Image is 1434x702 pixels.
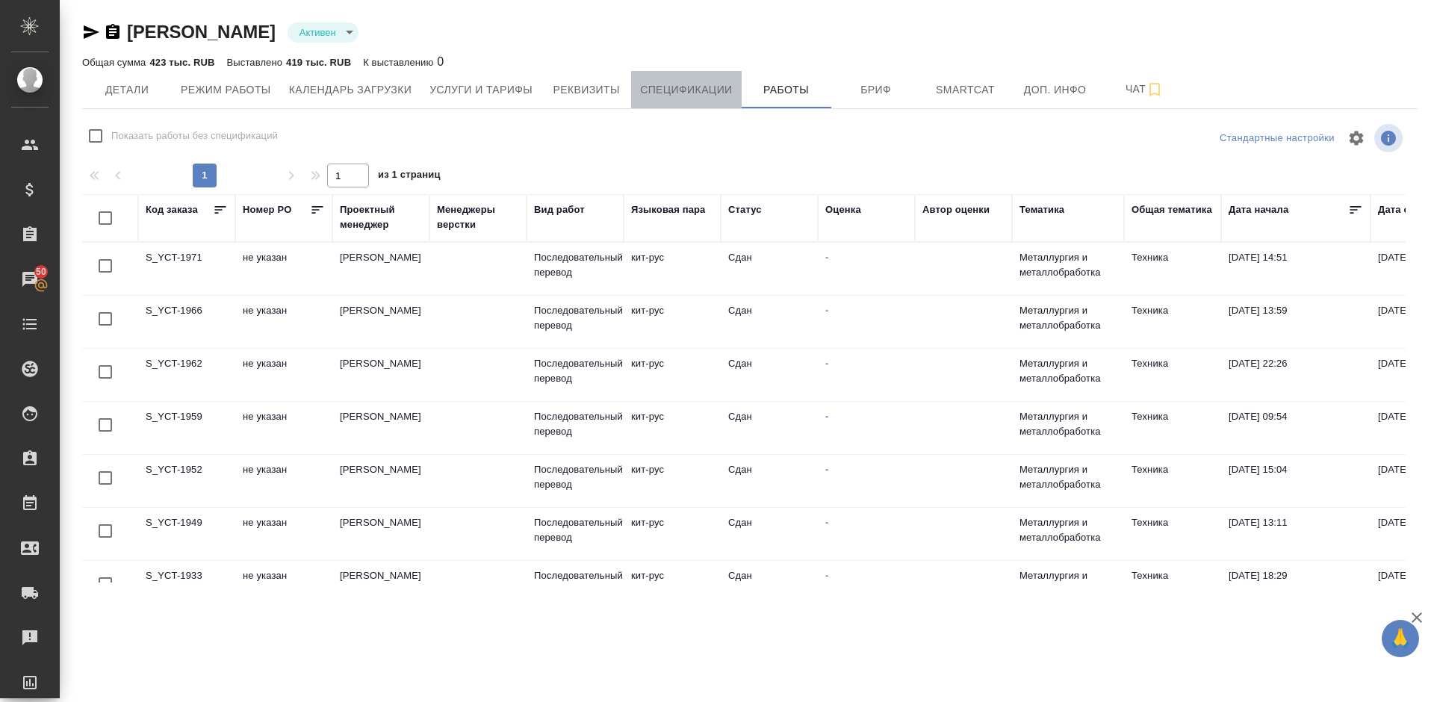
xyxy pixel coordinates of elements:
td: [DATE] 15:04 [1221,455,1371,507]
span: Работы [751,81,822,99]
td: S_YCT-1949 [138,508,235,560]
div: split button [1216,127,1338,150]
span: Показать работы без спецификаций [111,128,278,143]
a: - [825,358,828,369]
div: Тематика [1019,202,1064,217]
span: 50 [27,264,55,279]
p: Металлургия и металлобработка [1019,409,1117,439]
p: Последовательный перевод [534,356,616,386]
a: - [825,305,828,316]
p: Выставлено [227,57,287,68]
td: [DATE] 22:26 [1221,349,1371,401]
td: не указан [235,296,332,348]
td: кит-рус [624,349,721,401]
td: S_YCT-1971 [138,243,235,295]
div: Активен [288,22,358,43]
div: Проектный менеджер [340,202,422,232]
div: Вид работ [534,202,585,217]
td: кит-рус [624,296,721,348]
span: Доп. инфо [1019,81,1091,99]
span: Спецификации [640,81,732,99]
td: [PERSON_NAME] [332,296,429,348]
td: не указан [235,349,332,401]
button: Скопировать ссылку для ЯМессенджера [82,23,100,41]
td: Сдан [721,455,818,507]
p: Последовательный перевод [534,409,616,439]
td: S_YCT-1966 [138,296,235,348]
p: Металлургия и металлобработка [1019,462,1117,492]
td: кит-рус [624,402,721,454]
span: Детали [91,81,163,99]
td: [PERSON_NAME] [332,349,429,401]
a: 50 [4,261,56,298]
div: 0 [363,53,444,71]
div: Языковая пара [631,202,706,217]
td: не указан [235,561,332,613]
a: [PERSON_NAME] [127,22,276,42]
div: Автор оценки [922,202,990,217]
div: Оценка [825,202,861,217]
p: Последовательный перевод [534,303,616,333]
a: - [825,570,828,581]
td: S_YCT-1962 [138,349,235,401]
p: Металлургия и металлобработка [1019,568,1117,598]
td: Техника [1124,561,1221,613]
svg: Подписаться [1146,81,1164,99]
span: Toggle Row Selected [90,356,121,388]
button: Активен [295,26,341,39]
p: Последовательный перевод [534,462,616,492]
p: Металлургия и металлобработка [1019,250,1117,280]
div: Код заказа [146,202,198,217]
td: [DATE] 13:11 [1221,508,1371,560]
td: S_YCT-1952 [138,455,235,507]
td: кит-рус [624,243,721,295]
span: Toggle Row Selected [90,568,121,600]
div: Дата начала [1229,202,1288,217]
td: не указан [235,508,332,560]
td: кит-рус [624,561,721,613]
span: Календарь загрузки [289,81,412,99]
span: Посмотреть информацию [1374,124,1406,152]
td: [PERSON_NAME] [332,243,429,295]
a: - [825,252,828,263]
td: не указан [235,243,332,295]
td: [DATE] 09:54 [1221,402,1371,454]
div: Дата сдачи [1378,202,1433,217]
td: Сдан [721,508,818,560]
td: Сдан [721,349,818,401]
p: Общая сумма [82,57,149,68]
td: Сдан [721,296,818,348]
span: 🙏 [1388,623,1413,654]
button: Скопировать ссылку [104,23,122,41]
td: [DATE] 18:29 [1221,561,1371,613]
td: Техника [1124,455,1221,507]
div: Статус [728,202,762,217]
span: Toggle Row Selected [90,515,121,547]
p: К выставлению [363,57,437,68]
div: Номер PO [243,202,291,217]
p: Металлургия и металлобработка [1019,356,1117,386]
a: - [825,517,828,528]
td: Техника [1124,508,1221,560]
td: Техника [1124,243,1221,295]
span: Настроить таблицу [1338,120,1374,156]
p: 423 тыс. RUB [149,57,214,68]
button: 🙏 [1382,620,1419,657]
td: [PERSON_NAME] [332,561,429,613]
span: Smartcat [930,81,1002,99]
p: Металлургия и металлобработка [1019,303,1117,333]
p: Последовательный перевод [534,568,616,598]
span: из 1 страниц [378,166,441,187]
td: Техника [1124,402,1221,454]
a: - [825,411,828,422]
span: Чат [1109,80,1181,99]
span: Toggle Row Selected [90,250,121,282]
td: [PERSON_NAME] [332,455,429,507]
span: Toggle Row Selected [90,462,121,494]
p: Последовательный перевод [534,250,616,280]
span: Бриф [840,81,912,99]
td: не указан [235,455,332,507]
a: - [825,464,828,475]
p: Последовательный перевод [534,515,616,545]
td: кит-рус [624,455,721,507]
